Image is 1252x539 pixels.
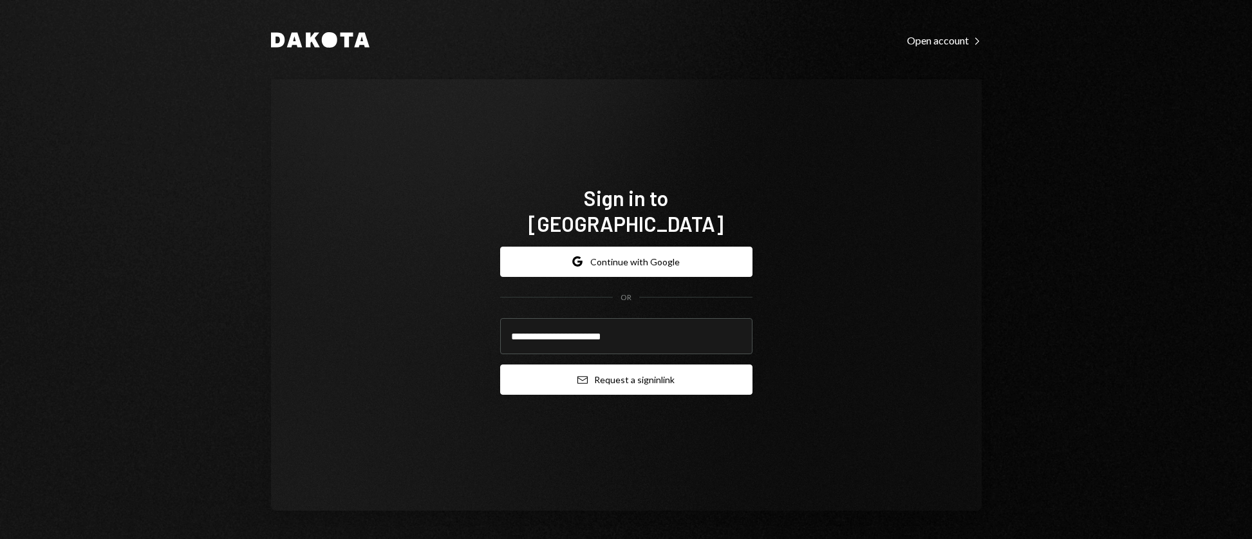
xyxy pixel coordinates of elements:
button: Continue with Google [500,247,752,277]
div: OR [621,292,631,303]
h1: Sign in to [GEOGRAPHIC_DATA] [500,185,752,236]
button: Request a signinlink [500,364,752,395]
a: Open account [907,33,982,47]
div: Open account [907,34,982,47]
